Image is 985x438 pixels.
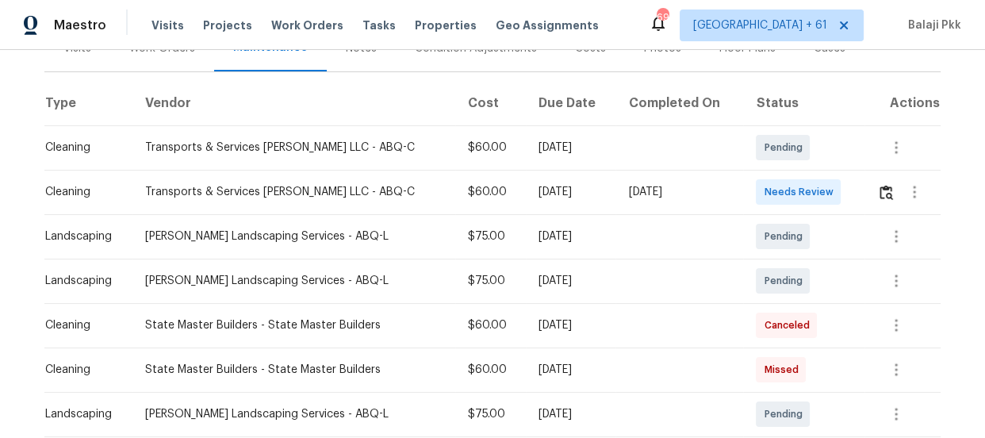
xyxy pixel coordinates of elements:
[44,81,132,125] th: Type
[45,229,120,244] div: Landscaping
[764,140,808,156] span: Pending
[54,17,106,33] span: Maestro
[45,317,120,333] div: Cleaning
[902,17,961,33] span: Balaji Pkk
[468,140,513,156] div: $60.00
[145,184,443,200] div: Transports & Services [PERSON_NAME] LLC - ABQ-C
[203,17,252,33] span: Projects
[526,81,616,125] th: Due Date
[468,273,513,289] div: $75.00
[468,406,513,422] div: $75.00
[151,17,184,33] span: Visits
[764,273,808,289] span: Pending
[764,362,804,378] span: Missed
[496,17,599,33] span: Geo Assignments
[145,362,443,378] div: State Master Builders - State Master Builders
[145,140,443,156] div: Transports & Services [PERSON_NAME] LLC - ABQ-C
[145,229,443,244] div: [PERSON_NAME] Landscaping Services - ABQ-L
[538,406,604,422] div: [DATE]
[764,184,839,200] span: Needs Review
[764,229,808,244] span: Pending
[880,185,893,200] img: Review Icon
[468,362,513,378] div: $60.00
[538,362,604,378] div: [DATE]
[455,81,526,125] th: Cost
[538,317,604,333] div: [DATE]
[538,273,604,289] div: [DATE]
[415,17,477,33] span: Properties
[45,406,120,422] div: Landscaping
[45,184,120,200] div: Cleaning
[615,81,743,125] th: Completed On
[468,229,513,244] div: $75.00
[657,10,668,25] div: 695
[628,184,730,200] div: [DATE]
[45,362,120,378] div: Cleaning
[468,184,513,200] div: $60.00
[132,81,455,125] th: Vendor
[764,317,815,333] span: Canceled
[145,273,443,289] div: [PERSON_NAME] Landscaping Services - ABQ-L
[864,81,941,125] th: Actions
[538,140,604,156] div: [DATE]
[764,406,808,422] span: Pending
[877,173,895,211] button: Review Icon
[538,229,604,244] div: [DATE]
[743,81,864,125] th: Status
[271,17,343,33] span: Work Orders
[45,273,120,289] div: Landscaping
[145,317,443,333] div: State Master Builders - State Master Builders
[468,317,513,333] div: $60.00
[538,184,604,200] div: [DATE]
[45,140,120,156] div: Cleaning
[362,20,396,31] span: Tasks
[145,406,443,422] div: [PERSON_NAME] Landscaping Services - ABQ-L
[693,17,827,33] span: [GEOGRAPHIC_DATA] + 61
